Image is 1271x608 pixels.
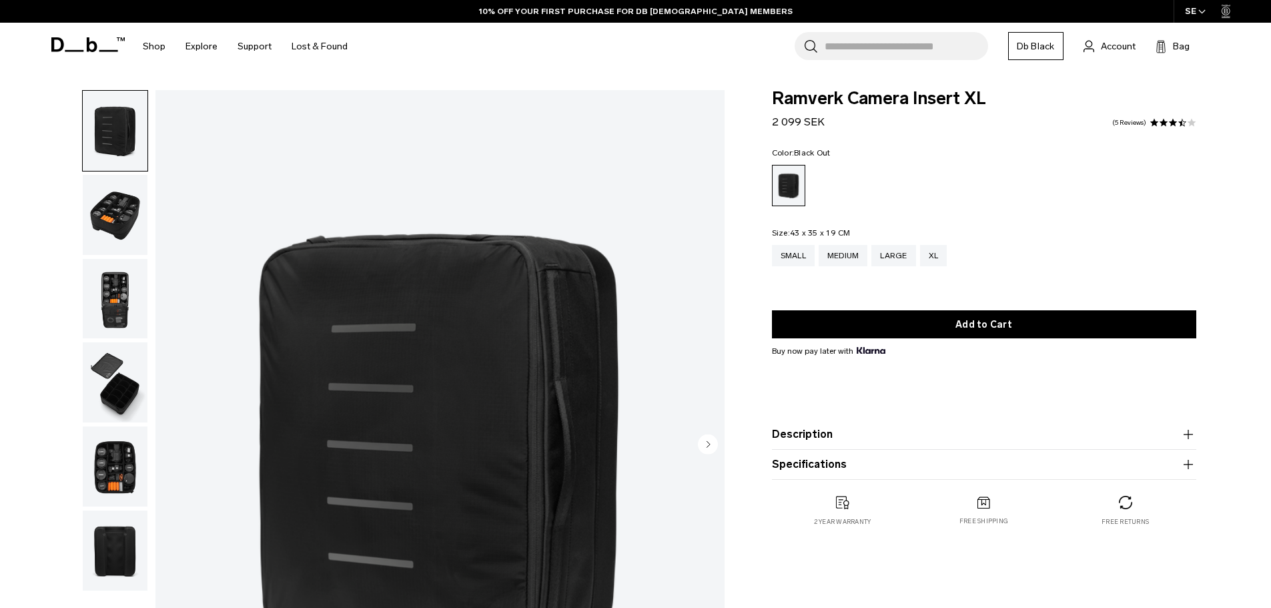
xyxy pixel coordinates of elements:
a: Db Black [1008,32,1064,60]
a: XL [920,245,947,266]
button: Ramverk Camera Insert XL Black Out [82,426,148,507]
a: Small [772,245,815,266]
a: Large [871,245,915,266]
span: Account [1101,39,1136,53]
button: Bag [1156,38,1190,54]
p: Free shipping [959,517,1008,526]
legend: Color: [772,149,831,157]
button: Specifications [772,457,1196,473]
a: Lost & Found [292,23,348,70]
a: Account [1084,38,1136,54]
a: 10% OFF YOUR FIRST PURCHASE FOR DB [DEMOGRAPHIC_DATA] MEMBERS [479,5,793,17]
img: Ramverk Camera Insert XL Black Out [83,175,147,255]
span: Bag [1173,39,1190,53]
span: 43 x 35 x 19 CM [790,228,851,238]
a: Black Out [772,165,805,206]
button: Ramverk Camera Insert XL Black Out [82,510,148,591]
a: Shop [143,23,165,70]
legend: Size: [772,229,851,237]
span: Black Out [794,148,830,158]
span: Buy now pay later with [772,345,885,357]
button: Ramverk Camera Insert XL Black Out [82,174,148,256]
button: Add to Cart [772,310,1196,338]
a: Support [238,23,272,70]
a: Explore [185,23,218,70]
p: Free returns [1102,517,1149,527]
p: 2 year warranty [814,517,871,527]
button: Description [772,426,1196,442]
span: Ramverk Camera Insert XL [772,90,1196,107]
img: Ramverk Camera Insert XL Black Out [83,91,147,171]
button: Next slide [698,434,718,457]
img: {"height" => 20, "alt" => "Klarna"} [857,347,885,354]
nav: Main Navigation [133,23,358,70]
img: Ramverk Camera Insert XL Black Out [83,259,147,339]
button: Ramverk Camera Insert XL Black Out [82,258,148,340]
img: Ramverk Camera Insert XL Black Out [83,426,147,507]
a: Medium [819,245,868,266]
button: Ramverk Camera Insert XL Black Out [82,90,148,172]
button: Ramverk Camera Insert XL Black Out [82,342,148,423]
img: Ramverk Camera Insert XL Black Out [83,342,147,422]
img: Ramverk Camera Insert XL Black Out [83,511,147,591]
span: 2 099 SEK [772,115,825,128]
a: 5 reviews [1112,119,1146,126]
